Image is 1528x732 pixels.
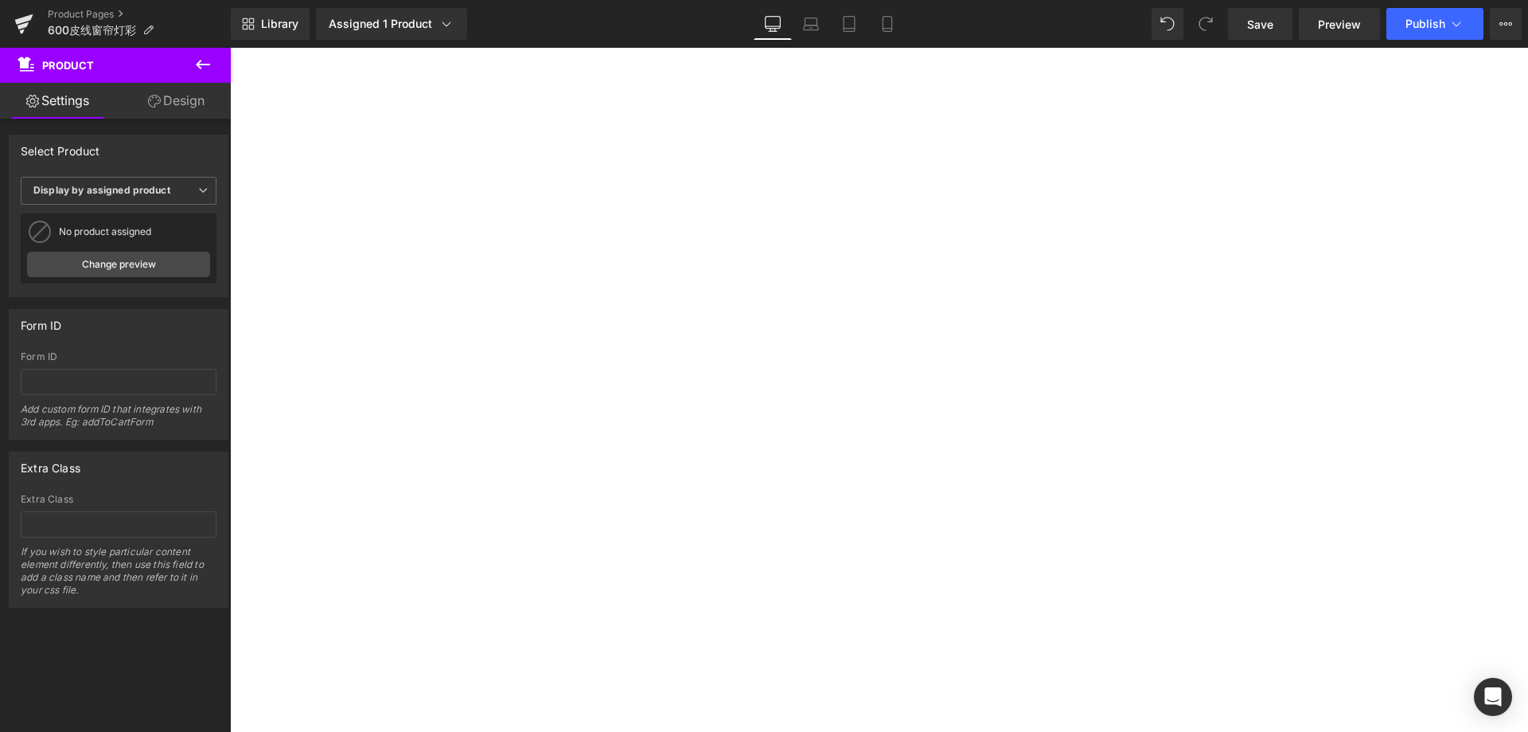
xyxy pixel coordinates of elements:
[59,226,210,237] div: No product assigned
[42,59,94,72] span: Product
[21,546,216,607] div: If you wish to style particular content element differently, then use this field to add a class n...
[27,252,210,277] a: Change preview
[1247,16,1273,33] span: Save
[21,452,80,475] div: Extra Class
[1190,8,1222,40] button: Redo
[830,8,868,40] a: Tablet
[21,403,216,439] div: Add custom form ID that integrates with 3rd apps. Eg: addToCartForm
[21,351,216,362] div: Form ID
[792,8,830,40] a: Laptop
[1405,18,1445,30] span: Publish
[48,24,136,37] span: 600皮线窗帘灯彩
[329,16,454,32] div: Assigned 1 Product
[1386,8,1483,40] button: Publish
[119,83,234,119] a: Design
[27,219,53,245] img: pImage
[1474,678,1512,716] div: Open Intercom Messenger
[1299,8,1380,40] a: Preview
[754,8,792,40] a: Desktop
[1152,8,1183,40] button: Undo
[21,310,61,332] div: Form ID
[21,135,100,158] div: Select Product
[33,184,170,196] b: Display by assigned product
[230,48,1528,732] iframe: To enrich screen reader interactions, please activate Accessibility in Grammarly extension settings
[1490,8,1522,40] button: More
[868,8,906,40] a: Mobile
[261,17,298,31] span: Library
[21,494,216,505] div: Extra Class
[48,8,231,21] a: Product Pages
[1318,16,1361,33] span: Preview
[231,8,310,40] a: New Library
